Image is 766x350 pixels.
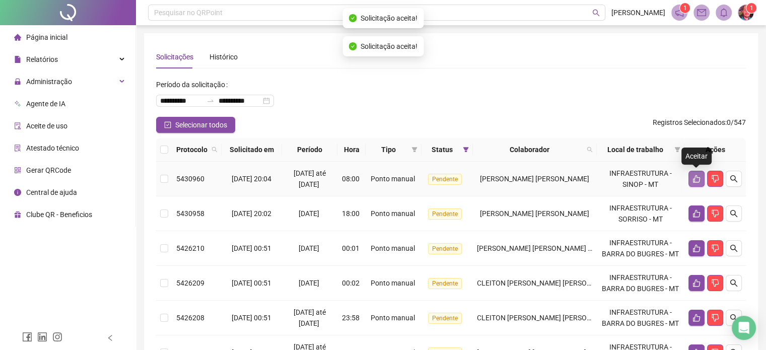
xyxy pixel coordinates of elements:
span: Atestado técnico [26,144,79,152]
span: 08:00 [342,175,360,183]
span: 5430958 [176,209,204,218]
span: search [587,147,593,153]
div: Ações [688,144,742,155]
span: [DATE] [299,209,319,218]
span: filter [409,142,420,157]
span: 5430960 [176,175,204,183]
span: check-square [164,121,171,128]
span: 00:02 [342,279,360,287]
span: Ponto manual [371,175,415,183]
span: Registros Selecionados [653,118,725,126]
th: Período [282,138,338,162]
span: search [592,9,600,17]
span: gift [14,211,21,218]
span: dislike [711,244,719,252]
span: Status [426,144,459,155]
span: Gerar QRCode [26,166,71,174]
img: 78572 [738,5,753,20]
span: mail [697,8,706,17]
span: [PERSON_NAME] [PERSON_NAME] DOS [PERSON_NAME] [477,244,657,252]
span: dislike [711,279,719,287]
span: Solicitação aceita! [361,41,417,52]
th: Hora [337,138,366,162]
td: INFRAESTRUTURA - SINOP - MT [597,162,684,196]
span: filter [463,147,469,153]
span: CLEITON [PERSON_NAME] [PERSON_NAME] [477,314,616,322]
span: Selecionar todos [175,119,227,130]
div: Aceitar [681,148,712,165]
span: like [692,175,701,183]
span: dislike [711,314,719,322]
td: INFRAESTRUTURA - BARRA DO BUGRES - MT [597,266,684,301]
span: filter [411,147,417,153]
span: 1 [750,5,753,12]
span: Tipo [370,144,407,155]
span: 5426208 [176,314,204,322]
span: Clube QR - Beneficios [26,211,92,219]
span: search [730,279,738,287]
div: Solicitações [156,51,193,62]
span: dislike [711,175,719,183]
span: Ponto manual [371,244,415,252]
span: 1 [683,5,687,12]
span: [DATE] [299,279,319,287]
button: Selecionar todos [156,117,235,133]
td: INFRAESTRUTURA - BARRA DO BUGRES - MT [597,301,684,335]
span: [DATE] 00:51 [232,314,271,322]
span: file [14,56,21,63]
th: Solicitado em [222,138,282,162]
span: Pendente [428,313,462,324]
sup: 1 [680,3,690,13]
span: [DATE] até [DATE] [294,308,326,327]
span: 00:01 [342,244,360,252]
span: search [585,142,595,157]
td: INFRAESTRUTURA - BARRA DO BUGRES - MT [597,231,684,266]
span: like [692,314,701,322]
span: [DATE] 20:04 [232,175,271,183]
span: Agente de IA [26,100,65,108]
span: filter [461,142,471,157]
sup: Atualize o seu contato no menu Meus Dados [746,3,756,13]
td: INFRAESTRUTURA - SORRISO - MT [597,196,684,231]
span: audit [14,122,21,129]
label: Período da solicitação [156,77,232,93]
span: Aceite de uso [26,122,67,130]
span: Pendente [428,208,462,220]
span: like [692,244,701,252]
span: 5426210 [176,244,204,252]
div: Histórico [210,51,238,62]
span: search [730,209,738,218]
span: [DATE] 20:02 [232,209,271,218]
span: Ponto manual [371,209,415,218]
span: search [210,142,220,157]
span: Ponto manual [371,279,415,287]
span: Pendente [428,174,462,185]
span: 18:00 [342,209,360,218]
span: dislike [711,209,719,218]
span: CLEITON [PERSON_NAME] [PERSON_NAME] [477,279,616,287]
span: Página inicial [26,33,67,41]
span: 23:58 [342,314,360,322]
span: Relatórios [26,55,58,63]
span: check-circle [349,14,357,22]
span: [PERSON_NAME] [PERSON_NAME] [480,175,589,183]
span: swap-right [206,97,215,105]
span: left [107,334,114,341]
span: like [692,279,701,287]
span: like [692,209,701,218]
span: [DATE] 00:51 [232,244,271,252]
span: info-circle [14,189,21,196]
span: [DATE] [299,244,319,252]
span: search [212,147,218,153]
span: [DATE] até [DATE] [294,169,326,188]
span: lock [14,78,21,85]
span: Pendente [428,278,462,289]
span: 5426209 [176,279,204,287]
span: instagram [52,332,62,342]
span: search [730,244,738,252]
span: search [730,314,738,322]
span: solution [14,145,21,152]
span: check-circle [349,42,357,50]
span: linkedin [37,332,47,342]
span: Colaborador [477,144,583,155]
